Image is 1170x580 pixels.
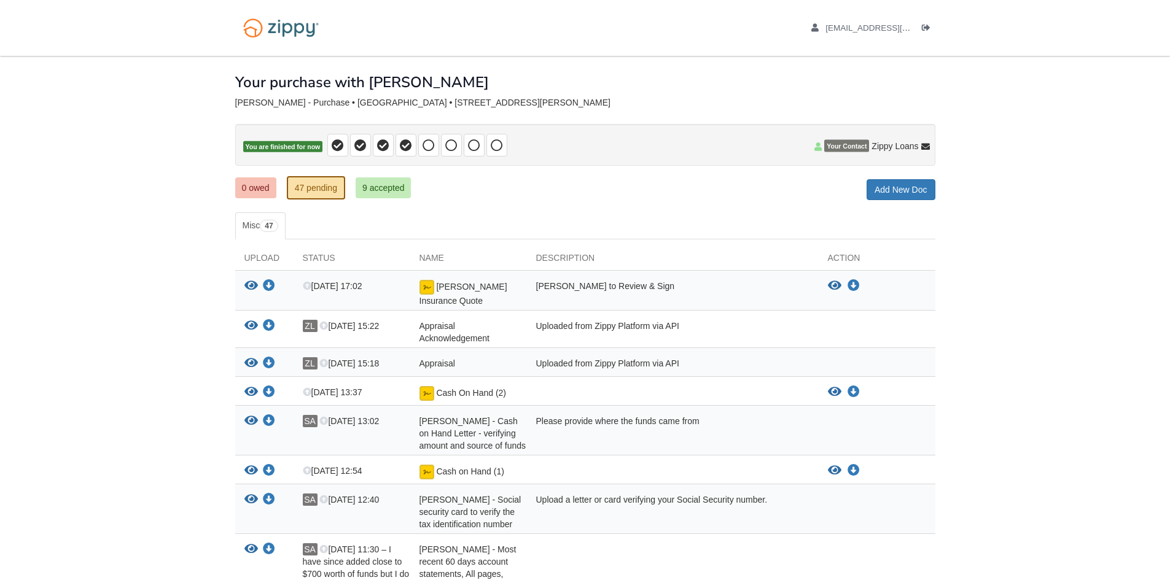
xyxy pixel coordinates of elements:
div: Please provide where the funds came from [527,415,819,452]
div: Description [527,252,819,270]
a: Download Appraisal Acknowledgement [263,322,275,331]
a: Download Cash on Hand (1) [848,466,860,476]
a: 0 owed [235,177,276,198]
span: ZL [303,357,318,369]
a: Download Samantha Amburgey - Most recent 60 days account statements, All pages, showing enough fu... [263,545,275,555]
a: Download Appraisal [263,359,275,369]
div: Uploaded from Zippy Platform via API [527,320,819,344]
button: View Samantha Amburgey - Cash on Hand Letter - verifying amount and source of funds [244,415,258,428]
a: Download Cash On Hand (2) [263,388,275,398]
button: View Cash On Hand (2) [828,386,841,398]
button: View Samantha Amburgey - Most recent 60 days account statements, All pages, showing enough funds ... [244,543,258,556]
div: Upload [235,252,294,270]
span: [DATE] 12:40 [319,495,379,505]
span: [DATE] 13:02 [319,416,379,426]
span: [DATE] 12:54 [303,466,362,476]
span: SA [303,415,318,427]
button: View Amburgey Insurance Quote [244,280,258,293]
a: Add New Doc [867,179,935,200]
a: Download Cash on Hand (1) [263,466,275,476]
div: Name [410,252,527,270]
a: Download Samantha Amburgey - Social security card to verify the tax identification number [263,495,275,505]
span: ZL [303,320,318,332]
button: View Appraisal [244,357,258,370]
span: [DATE] 15:22 [319,321,379,331]
span: Appraisal [419,358,455,368]
a: Download Samantha Amburgey - Cash on Hand Letter - verifying amount and source of funds [263,417,275,427]
div: [PERSON_NAME] - Purchase • [GEOGRAPHIC_DATA] • [STREET_ADDRESS][PERSON_NAME] [235,98,935,108]
button: View Cash on Hand (1) [828,465,841,477]
div: [PERSON_NAME] to Review & Sign [527,280,819,307]
button: View Amburgey Insurance Quote [828,280,841,292]
button: View Appraisal Acknowledgement [244,320,258,333]
span: Zippy Loans [872,140,918,152]
img: Logo [235,12,327,44]
span: [PERSON_NAME] Insurance Quote [419,282,507,306]
a: 47 pending [287,176,345,199]
h1: Your purchase with [PERSON_NAME] [235,74,489,90]
span: [PERSON_NAME] - Cash on Hand Letter - verifying amount and source of funds [419,416,526,450]
a: Download Amburgey Insurance Quote [263,282,275,292]
span: [PERSON_NAME] - Social security card to verify the tax identification number [419,495,521,529]
span: Appraisal Acknowledgement [419,321,489,343]
img: Document fully signed [419,465,434,479]
a: edit profile [811,23,967,36]
span: [DATE] 13:37 [303,387,362,397]
button: View Cash on Hand (1) [244,465,258,478]
span: Your Contact [824,140,869,152]
a: Misc [235,212,286,239]
a: Log out [922,23,935,36]
div: Uploaded from Zippy Platform via API [527,357,819,373]
img: Document fully signed [419,280,434,295]
span: samanthaamburgey22@gmail.com [825,23,966,33]
button: View Samantha Amburgey - Social security card to verify the tax identification number [244,493,258,506]
span: [DATE] 17:02 [303,281,362,291]
div: Upload a letter or card verifying your Social Security number. [527,493,819,530]
span: Cash On Hand (2) [436,388,506,398]
span: SA [303,543,318,555]
div: Status [294,252,410,270]
span: [DATE] 15:18 [319,358,379,368]
span: SA [303,493,318,506]
button: View Cash On Hand (2) [244,386,258,399]
a: Download Cash On Hand (2) [848,387,860,397]
span: Cash on Hand (1) [436,466,504,476]
img: Document fully signed [419,386,434,401]
a: Download Amburgey Insurance Quote [848,281,860,291]
div: Action [819,252,935,270]
span: You are finished for now [243,141,323,153]
span: 47 [260,220,278,232]
a: 9 accepted [356,177,411,198]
